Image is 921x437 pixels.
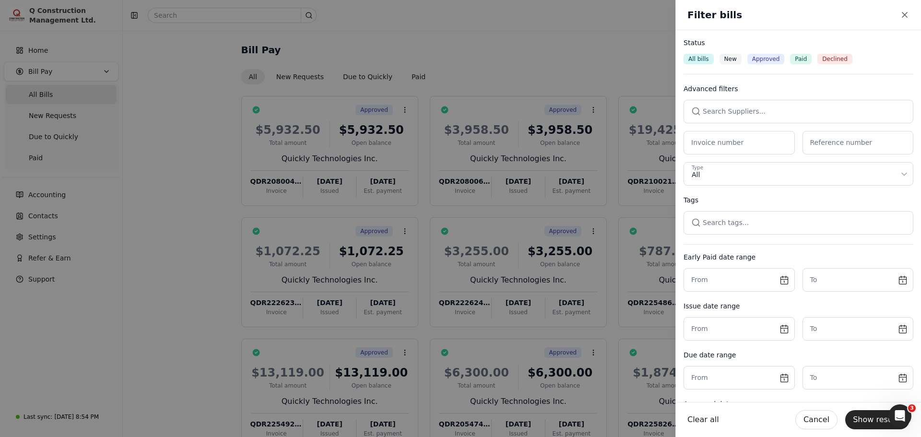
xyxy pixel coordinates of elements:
[810,324,817,334] label: To
[720,54,742,64] button: New
[795,55,807,63] span: Paid
[684,350,913,360] div: Due date range
[688,55,709,63] span: All bills
[691,138,744,148] label: Invoice number
[817,54,852,64] button: Declined
[752,55,780,63] span: Approved
[888,404,911,427] iframe: Intercom live chat
[803,268,914,292] button: To
[795,410,838,429] button: Cancel
[724,55,737,63] span: New
[810,138,873,148] label: Reference number
[747,54,785,64] button: Approved
[822,55,848,63] span: Declined
[803,317,914,341] button: To
[803,366,914,390] button: To
[684,252,913,262] div: Early Paid date range
[684,38,913,48] div: Status
[684,84,913,94] div: Advanced filters
[692,164,703,172] div: Type
[687,410,719,429] button: Clear all
[684,195,913,205] div: Tags
[684,301,913,311] div: Issue date range
[845,410,909,429] button: Show results
[691,275,708,285] label: From
[691,324,708,334] label: From
[687,8,742,22] h2: Filter bills
[810,275,817,285] label: To
[691,373,708,383] label: From
[684,268,795,292] button: From
[684,54,714,64] button: All bills
[684,399,913,409] div: Approved date range
[684,366,795,390] button: From
[790,54,812,64] button: Paid
[908,404,916,412] span: 3
[810,373,817,383] label: To
[684,317,795,341] button: From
